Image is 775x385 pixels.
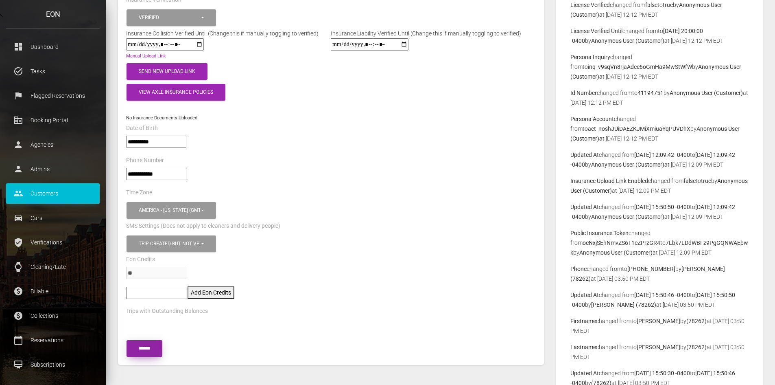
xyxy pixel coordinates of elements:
[12,41,94,53] p: Dashboard
[583,240,660,246] b: oeNxjSEhNmvZS6T1cZPrzGR4
[6,134,100,155] a: person Agencies
[686,318,707,324] b: (78262)
[637,90,664,96] b: 41194751
[126,255,155,264] label: Eon Credits
[570,152,599,158] b: Updated At
[120,29,325,38] div: Insurance Collision Verified Until (Change this if manually toggling to verified)
[127,202,216,219] button: America - New York (GMT -05:00)
[127,235,216,252] button: Trip created but not verified, Customer is verified and trip is set to go
[12,187,94,200] p: Customers
[6,183,100,204] a: people Customers
[637,318,680,324] b: [PERSON_NAME]
[12,285,94,297] p: Billable
[634,152,690,158] b: [DATE] 12:09:42 -0400
[701,178,711,184] b: true
[570,318,596,324] b: Firstname
[6,208,100,228] a: drive_eta Cars
[683,178,696,184] b: false
[663,2,673,8] b: true
[139,240,200,247] div: Trip created but not verified , Customer is verified and trip is set to go
[570,230,629,236] b: Public Insurance Token
[12,65,94,77] p: Tasks
[139,207,200,214] div: America - [US_STATE] (GMT -05:00)
[591,213,664,220] b: Anonymous User (Customer)
[12,163,94,175] p: Admins
[570,266,587,272] b: Phone
[12,334,94,346] p: Reservations
[570,342,749,362] p: changed from to by at [DATE] 03:50 PM EDT
[127,63,207,80] button: Send New Upload Link
[12,139,94,151] p: Agencies
[634,204,690,210] b: [DATE] 15:50:50 -0400
[570,26,749,46] p: changed from to by at [DATE] 12:12 PM EDT
[588,64,692,70] b: inq_v9sqVn8rjaAdee6oGmHa9MwStWfW
[12,212,94,224] p: Cars
[6,354,100,375] a: card_membership Subscriptions
[670,90,743,96] b: Anonymous User (Customer)
[127,9,216,26] button: Verified
[570,204,599,210] b: Updated At
[325,29,527,38] div: Insurance Liability Verified Until (Change this if manually toggling to verified)
[126,124,158,132] label: Date of Birth
[6,110,100,130] a: corporate_fare Booking Portal
[12,359,94,371] p: Subscriptions
[579,249,653,256] b: Anonymous User (Customer)
[570,316,749,336] p: changed from to by at [DATE] 03:50 PM EDT
[637,344,680,350] b: [PERSON_NAME]
[634,292,690,298] b: [DATE] 15:50:46 -0400
[591,161,664,168] b: Anonymous User (Customer)
[12,90,94,102] p: Flagged Reservations
[570,290,749,310] p: changed from to by at [DATE] 03:50 PM EDT
[570,202,749,222] p: changed from to by at [DATE] 12:09 PM EDT
[6,37,100,57] a: dashboard Dashboard
[570,88,749,108] p: changed from to by at [DATE] 12:12 PM EDT
[126,222,280,230] label: SMS Settings (Does not apply to cleaners and delivery people)
[627,266,675,272] b: [PHONE_NUMBER]
[591,37,664,44] b: Anonymous User (Customer)
[6,281,100,301] a: paid Billable
[588,125,690,132] b: act_noshJUiDAEZKJMiXmiuaYqPUVDhX
[6,86,100,106] a: flag Flagged Reservations
[570,228,749,257] p: changed from to by at [DATE] 12:09 PM EDT
[6,330,100,350] a: calendar_today Reservations
[188,286,234,299] button: Add Eon Credits
[126,307,208,315] label: Trips with Outstanding Balances
[6,232,100,253] a: verified_user Verifications
[570,176,749,196] p: changed from to by at [DATE] 12:09 PM EDT
[570,2,610,8] b: License Verified
[6,61,100,81] a: task_alt Tasks
[139,14,200,21] div: Verified
[570,178,648,184] b: Insurance Upload Link Enabled
[126,156,164,165] label: Phone Number
[126,53,166,59] a: Manual Upload Link
[570,116,614,122] b: Persona Account
[686,344,707,350] b: (78262)
[570,370,599,376] b: Updated At
[12,114,94,126] p: Booking Portal
[570,90,597,96] b: Id Number
[6,159,100,179] a: person Admins
[570,344,596,350] b: Lastname
[12,261,94,273] p: Cleaning/Late
[570,52,749,81] p: changed from to by at [DATE] 12:12 PM EDT
[570,150,749,169] p: changed from to by at [DATE] 12:09 PM EDT
[570,114,749,143] p: changed from to by at [DATE] 12:12 PM EDT
[570,264,749,284] p: changed from to by at [DATE] 03:50 PM EDT
[645,2,657,8] b: false
[6,306,100,326] a: paid Collections
[12,236,94,249] p: Verifications
[127,84,225,101] button: View Axle Insurance Policies
[570,28,622,34] b: License Verified Until
[6,257,100,277] a: watch Cleaning/Late
[570,54,610,60] b: Persona Inquiry
[570,292,599,298] b: Updated At
[126,189,152,197] label: Time Zone
[12,310,94,322] p: Collections
[126,115,197,121] small: No Insurance Documents Uploaded
[634,370,690,376] b: [DATE] 15:50:30 -0400
[591,301,656,308] b: [PERSON_NAME] (78262)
